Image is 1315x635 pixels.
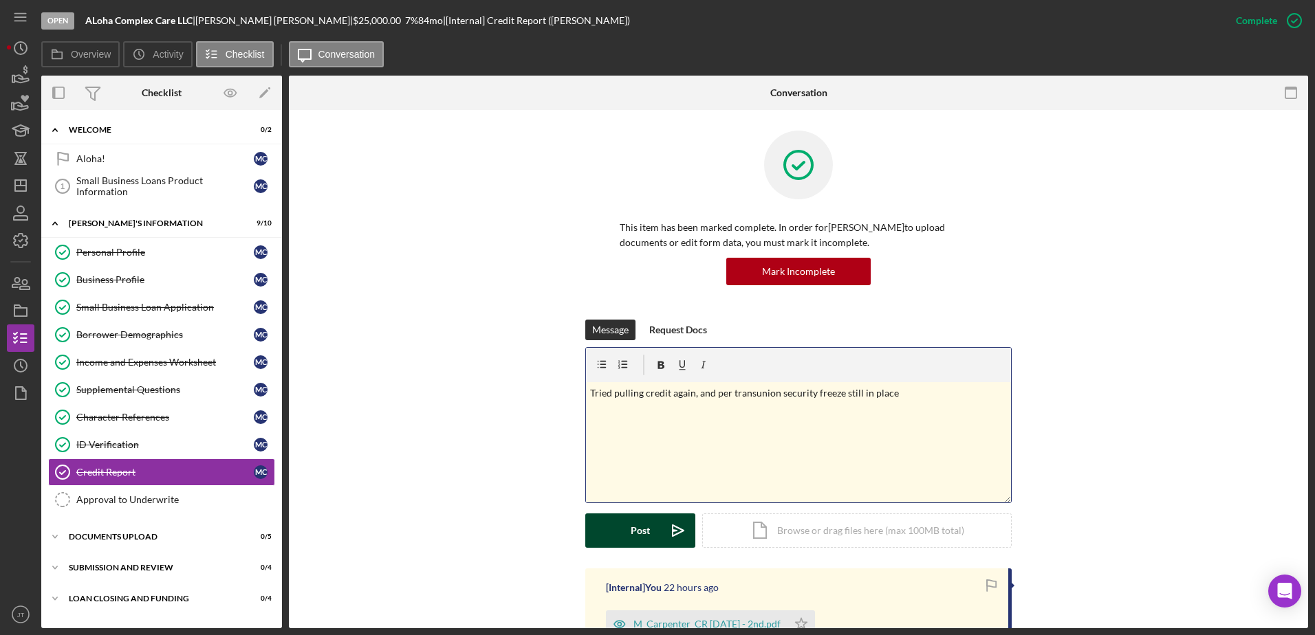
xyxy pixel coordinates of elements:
[48,486,275,513] a: Approval to Underwrite
[41,12,74,30] div: Open
[289,41,384,67] button: Conversation
[48,238,275,266] a: Personal ProfileMC
[726,258,871,285] button: Mark Incomplete
[7,601,34,628] button: JT
[606,582,662,593] div: [Internal] You
[48,293,275,321] a: Small Business Loan ApplicationMC
[153,49,183,60] label: Activity
[71,49,111,60] label: Overview
[592,320,629,340] div: Message
[254,152,268,166] div: M C
[254,383,268,397] div: M C
[61,182,65,190] tspan: 1
[76,384,254,395] div: Supplemental Questions
[69,533,237,541] div: DOCUMENTS UPLOAD
[254,300,268,314] div: M C
[254,328,268,342] div: M C
[590,386,1008,401] p: Tried pulling credit again, and per transunion security freeze still in place
[254,273,268,287] div: M C
[762,258,835,285] div: Mark Incomplete
[85,14,193,26] b: ALoha Complex Care LLC
[649,320,707,340] div: Request Docs
[631,513,650,548] div: Post
[69,219,237,227] div: [PERSON_NAME]'S INFORMATION
[247,594,272,603] div: 0 / 4
[1222,7,1308,34] button: Complete
[418,15,443,26] div: 84 mo
[254,438,268,452] div: M C
[76,153,254,164] div: Aloha!
[353,15,405,26] div: $25,000.00
[254,179,268,193] div: M C
[195,15,353,26] div: [PERSON_NAME] [PERSON_NAME] |
[1236,7,1277,34] div: Complete
[620,220,977,251] p: This item has been marked complete. In order for [PERSON_NAME] to upload documents or edit form d...
[76,302,254,313] div: Small Business Loan Application
[142,87,182,98] div: Checklist
[48,321,275,348] a: Borrower DemographicsMC
[254,245,268,259] div: M C
[48,348,275,376] a: Income and Expenses WorksheetMC
[85,15,195,26] div: |
[123,41,192,67] button: Activity
[76,467,254,478] div: Credit Report
[48,458,275,486] a: Credit ReportMC
[76,412,254,423] div: Character References
[41,41,120,67] button: Overview
[76,247,254,258] div: Personal Profile
[585,513,695,548] button: Post
[247,219,272,227] div: 9 / 10
[247,533,272,541] div: 0 / 5
[69,564,237,572] div: SUBMISSION AND REVIEW
[254,465,268,479] div: M C
[443,15,630,26] div: | [Internal] Credit Report ([PERSON_NAME])
[770,87,827,98] div: Conversation
[76,439,254,450] div: ID Verification
[254,410,268,424] div: M C
[48,172,275,200] a: 1Small Business Loans Product InformationMC
[48,403,275,431] a: Character ReferencesMC
[247,126,272,134] div: 0 / 2
[633,619,781,630] div: M_Carpenter_CR [DATE] - 2nd.pdf
[76,357,254,368] div: Income and Expenses Worksheet
[664,582,719,593] time: 2025-08-18 20:16
[76,175,254,197] div: Small Business Loans Product Information
[48,376,275,403] a: Supplemental QuestionsMC
[1268,575,1301,608] div: Open Intercom Messenger
[196,41,274,67] button: Checklist
[76,274,254,285] div: Business Profile
[76,494,274,505] div: Approval to Underwrite
[69,594,237,603] div: LOAN CLOSING AND FUNDING
[318,49,376,60] label: Conversation
[247,564,272,572] div: 0 / 4
[17,611,25,619] text: JT
[48,266,275,293] a: Business ProfileMC
[226,49,265,60] label: Checklist
[76,329,254,340] div: Borrower Demographics
[405,15,418,26] div: 7 %
[48,145,275,172] a: Aloha!MC
[254,355,268,369] div: M C
[642,320,714,340] button: Request Docs
[69,126,237,134] div: WELCOME
[585,320,635,340] button: Message
[48,431,275,458] a: ID VerificationMC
